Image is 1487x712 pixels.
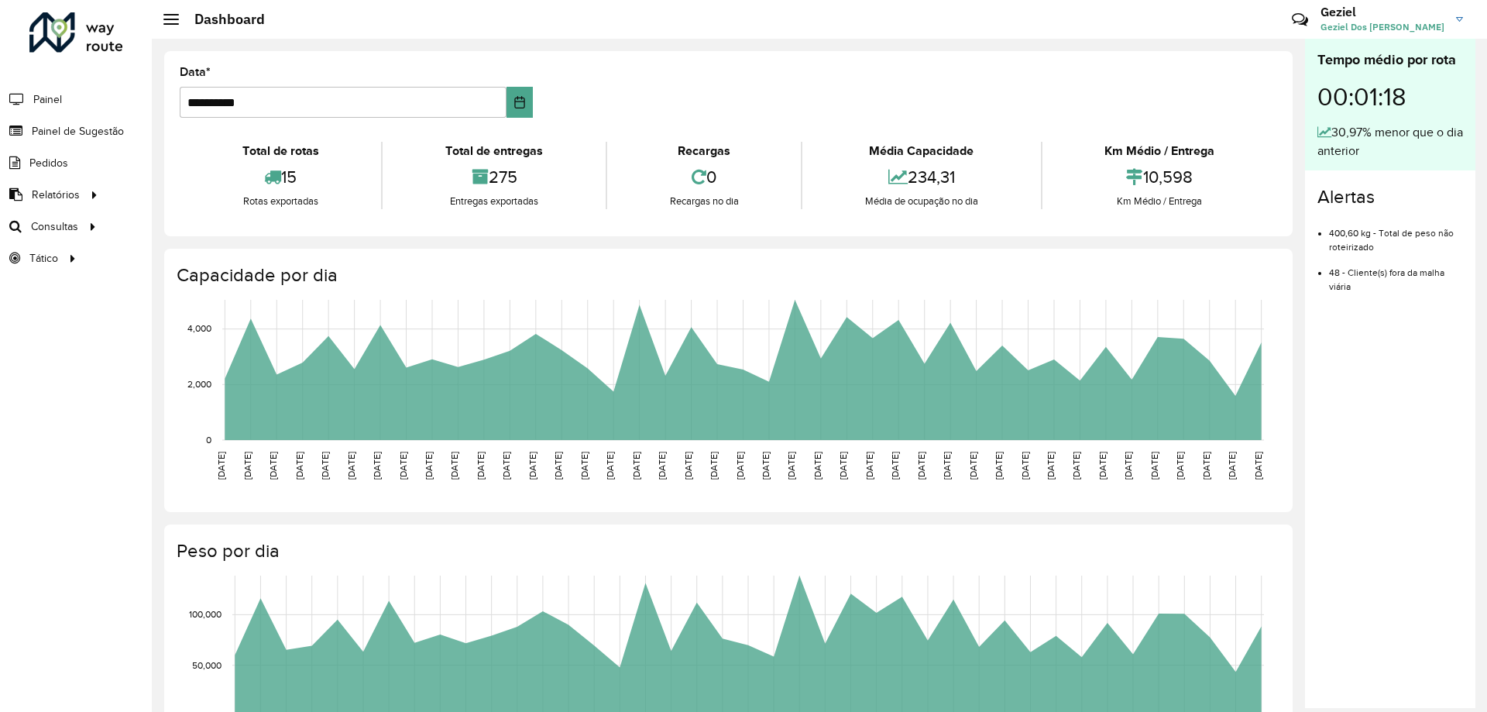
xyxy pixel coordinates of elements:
text: [DATE] [346,452,356,480]
text: [DATE] [735,452,745,480]
div: 30,97% menor que o dia anterior [1317,123,1463,160]
text: [DATE] [890,452,900,480]
h4: Capacidade por dia [177,264,1277,287]
text: [DATE] [1020,452,1030,480]
div: 234,31 [806,160,1036,194]
text: [DATE] [216,452,226,480]
text: 4,000 [187,324,211,334]
span: Pedidos [29,155,68,171]
text: [DATE] [864,452,874,480]
span: Painel de Sugestão [32,123,124,139]
text: [DATE] [1071,452,1081,480]
text: [DATE] [553,452,563,480]
text: [DATE] [372,452,382,480]
text: [DATE] [1175,452,1185,480]
text: [DATE] [631,452,641,480]
text: [DATE] [268,452,278,480]
text: [DATE] [761,452,771,480]
a: Contato Rápido [1283,3,1317,36]
text: [DATE] [294,452,304,480]
div: Rotas exportadas [184,194,377,209]
div: Total de entregas [386,142,601,160]
text: [DATE] [916,452,926,480]
text: [DATE] [1149,452,1159,480]
text: 50,000 [192,660,222,670]
div: 15 [184,160,377,194]
div: 0 [611,160,797,194]
text: [DATE] [683,452,693,480]
span: Consultas [31,218,78,235]
li: 48 - Cliente(s) fora da malha viária [1329,254,1463,294]
div: Recargas [611,142,797,160]
text: [DATE] [579,452,589,480]
div: Entregas exportadas [386,194,601,209]
h2: Dashboard [179,11,265,28]
text: [DATE] [786,452,796,480]
div: Média de ocupação no dia [806,194,1036,209]
text: 100,000 [189,610,222,620]
text: [DATE] [1046,452,1056,480]
text: [DATE] [968,452,978,480]
span: Relatórios [32,187,80,203]
text: [DATE] [242,452,252,480]
div: Km Médio / Entrega [1046,142,1273,160]
h4: Peso por dia [177,540,1277,562]
text: 0 [206,435,211,445]
div: 275 [386,160,601,194]
text: [DATE] [398,452,408,480]
text: [DATE] [1201,452,1211,480]
text: [DATE] [501,452,511,480]
text: [DATE] [449,452,459,480]
text: [DATE] [1123,452,1133,480]
div: 10,598 [1046,160,1273,194]
text: [DATE] [994,452,1004,480]
span: Geziel Dos [PERSON_NAME] [1320,20,1444,34]
text: [DATE] [657,452,667,480]
text: [DATE] [527,452,537,480]
text: [DATE] [812,452,822,480]
text: [DATE] [320,452,330,480]
div: Média Capacidade [806,142,1036,160]
div: Recargas no dia [611,194,797,209]
text: [DATE] [709,452,719,480]
div: 00:01:18 [1317,71,1463,123]
span: Painel [33,91,62,108]
span: Tático [29,250,58,267]
text: [DATE] [476,452,486,480]
li: 400,60 kg - Total de peso não roteirizado [1329,215,1463,254]
div: Tempo médio por rota [1317,50,1463,71]
text: [DATE] [424,452,434,480]
button: Choose Date [507,87,534,118]
label: Data [180,63,211,81]
text: [DATE] [1227,452,1237,480]
text: [DATE] [942,452,952,480]
h4: Alertas [1317,186,1463,208]
h3: Geziel [1320,5,1444,19]
text: [DATE] [1253,452,1263,480]
text: [DATE] [838,452,848,480]
div: Km Médio / Entrega [1046,194,1273,209]
text: 2,000 [187,379,211,389]
text: [DATE] [605,452,615,480]
text: [DATE] [1097,452,1108,480]
div: Total de rotas [184,142,377,160]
